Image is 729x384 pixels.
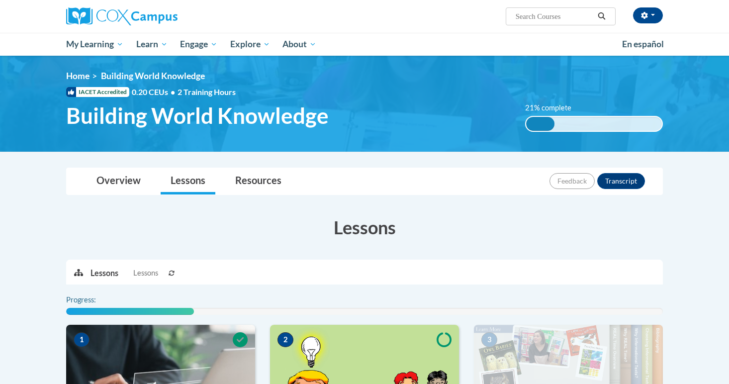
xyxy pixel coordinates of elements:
[66,87,129,97] span: IACET Accredited
[91,268,118,279] p: Lessons
[87,168,151,194] a: Overview
[161,168,215,194] a: Lessons
[616,34,670,55] a: En español
[66,38,123,50] span: My Learning
[597,173,645,189] button: Transcript
[66,102,329,129] span: Building World Knowledge
[136,38,168,50] span: Learn
[224,33,276,56] a: Explore
[66,71,90,81] a: Home
[225,168,291,194] a: Resources
[130,33,174,56] a: Learn
[171,87,175,96] span: •
[277,332,293,347] span: 2
[132,87,178,97] span: 0.20 CEUs
[622,39,664,49] span: En español
[66,215,663,240] h3: Lessons
[282,38,316,50] span: About
[66,7,255,25] a: Cox Campus
[594,10,609,22] button: Search
[74,332,90,347] span: 1
[525,102,582,113] label: 21% complete
[230,38,270,50] span: Explore
[66,294,123,305] label: Progress:
[101,71,205,81] span: Building World Knowledge
[526,117,554,131] div: 21% complete
[60,33,130,56] a: My Learning
[515,10,594,22] input: Search Courses
[481,332,497,347] span: 3
[174,33,224,56] a: Engage
[66,7,178,25] img: Cox Campus
[276,33,323,56] a: About
[133,268,158,279] span: Lessons
[180,38,217,50] span: Engage
[633,7,663,23] button: Account Settings
[51,33,678,56] div: Main menu
[178,87,236,96] span: 2 Training Hours
[549,173,595,189] button: Feedback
